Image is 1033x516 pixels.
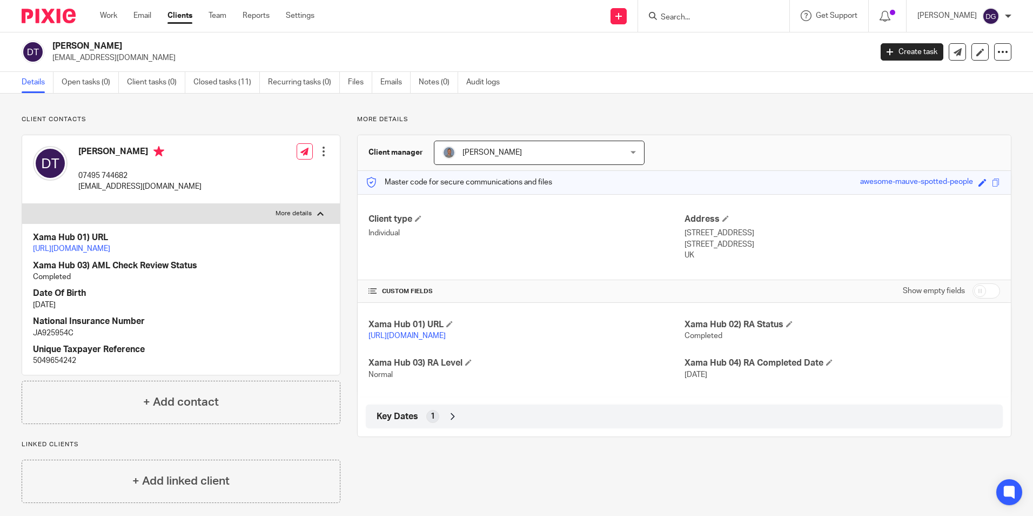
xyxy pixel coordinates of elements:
img: svg%3E [22,41,44,63]
p: [STREET_ADDRESS] [685,228,1000,239]
img: svg%3E [982,8,1000,25]
p: UK [685,250,1000,261]
a: Recurring tasks (0) [268,72,340,93]
a: Details [22,72,53,93]
span: Completed [685,332,722,340]
span: [DATE] [685,371,707,379]
p: [EMAIL_ADDRESS][DOMAIN_NAME] [52,52,864,63]
h4: Xama Hub 01) URL [33,232,329,243]
a: Settings [286,10,314,21]
p: Linked clients [22,440,340,449]
h4: Xama Hub 04) RA Completed Date [685,358,1000,369]
a: Clients [167,10,192,21]
a: [URL][DOMAIN_NAME] [368,332,446,340]
div: awesome-mauve-spotted-people [860,176,973,189]
p: Client contacts [22,115,340,124]
h4: + Add contact [143,394,219,411]
label: Show empty fields [903,286,965,296]
p: [EMAIL_ADDRESS][DOMAIN_NAME] [78,181,202,192]
p: [STREET_ADDRESS] [685,239,1000,250]
img: svg%3E [33,146,68,181]
h4: National Insurance Number [33,316,329,327]
p: [PERSON_NAME] [917,10,977,21]
h4: Unique Taxpayer Reference [33,344,329,355]
h4: Xama Hub 03) RA Level [368,358,684,369]
p: 5049654242 [33,355,329,366]
h4: [PERSON_NAME] [78,146,202,160]
a: Reports [243,10,270,21]
a: Notes (0) [419,72,458,93]
a: Create task [881,43,943,61]
h4: Xama Hub 01) URL [368,319,684,330]
h4: Xama Hub 02) RA Status [685,319,1000,330]
img: Pixie [22,9,76,23]
h4: Date Of Birth [33,288,329,299]
span: [PERSON_NAME] [462,149,522,156]
span: Key Dates [377,411,418,422]
img: James%20Headshot.png [442,146,455,159]
p: 07495 744682 [78,170,202,181]
a: Closed tasks (11) [193,72,260,93]
a: Files [348,72,372,93]
p: Individual [368,228,684,239]
h4: CUSTOM FIELDS [368,287,684,296]
a: Emails [380,72,411,93]
p: [DATE] [33,300,329,310]
a: Team [209,10,226,21]
p: Master code for secure communications and files [366,177,552,188]
input: Search [660,13,757,23]
h4: + Add linked client [132,473,230,489]
h2: [PERSON_NAME] [52,41,702,52]
p: Completed [33,272,329,282]
h4: Client type [368,214,684,225]
span: Get Support [816,12,857,19]
a: Client tasks (0) [127,72,185,93]
a: Audit logs [466,72,508,93]
span: Normal [368,371,393,379]
a: Work [100,10,117,21]
h3: Client manager [368,147,423,158]
a: [URL][DOMAIN_NAME] [33,245,110,253]
h4: Xama Hub 03) AML Check Review Status [33,260,329,272]
i: Primary [153,146,164,157]
p: More details [357,115,1011,124]
a: Open tasks (0) [62,72,119,93]
p: JA925954C [33,328,329,339]
p: More details [276,209,312,218]
span: 1 [431,411,435,422]
h4: Address [685,214,1000,225]
a: Email [133,10,151,21]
